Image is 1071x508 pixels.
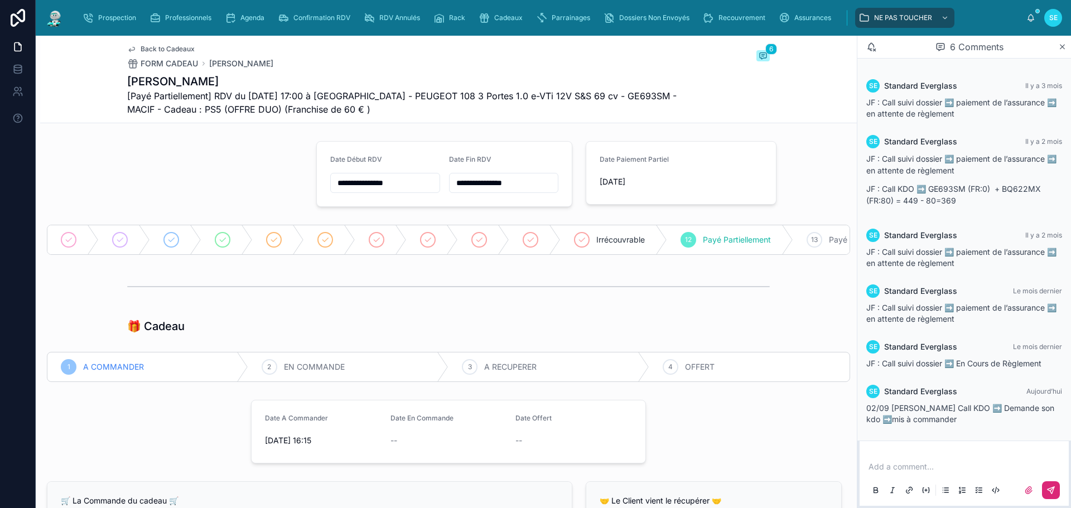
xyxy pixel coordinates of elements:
span: Date A Commander [265,414,328,422]
span: Le mois dernier [1013,287,1062,295]
span: Irrécouvrable [596,234,645,245]
a: Dossiers Non Envoyés [600,8,697,28]
span: [Payé Partiellement] RDV du [DATE] 17:00 à [GEOGRAPHIC_DATA] - PEUGEOT 108 3 Portes 1.0 e-VTi 12V... [127,89,686,116]
span: Standard Everglass [884,341,957,352]
a: RDV Annulés [360,8,428,28]
span: [DATE] [600,176,763,187]
span: 2 [267,362,271,371]
span: SE [869,387,877,396]
span: A RECUPERER [484,361,537,372]
a: NE PAS TOUCHER [855,8,954,28]
span: Le mois dernier [1013,342,1062,351]
span: Date En Commande [390,414,454,422]
span: Back to Cadeaux [141,45,195,54]
span: EN COMMANDE [284,361,345,372]
span: Cadeaux [494,13,523,22]
span: Standard Everglass [884,80,957,91]
span: SE [1049,13,1058,22]
span: 6 [765,43,777,55]
span: Payé Partiellement [703,234,771,245]
span: 3 [468,362,472,371]
span: Payé [829,234,847,245]
a: [PERSON_NAME] [209,58,273,69]
span: 13 [811,235,818,244]
span: Il y a 2 mois [1025,231,1062,239]
span: SE [869,287,877,296]
span: Standard Everglass [884,286,957,297]
span: Standard Everglass [884,136,957,147]
h1: [PERSON_NAME] [127,74,686,89]
span: NE PAS TOUCHER [874,13,932,22]
span: Assurances [794,13,831,22]
span: Date Paiement Partiel [600,155,669,163]
span: Standard Everglass [884,386,957,397]
span: JF : Call suivi dossier ➡️ paiement de l’assurance ➡️ en attente de règlement [866,303,1056,323]
a: FORM CADEAU [127,58,198,69]
a: Agenda [221,8,272,28]
span: Agenda [240,13,264,22]
span: A COMMANDER [83,361,144,372]
span: [DATE] 16:15 [265,435,382,446]
span: JF : Call suivi dossier ➡️ paiement de l’assurance ➡️ en attente de règlement [866,247,1056,268]
span: 02/09 [PERSON_NAME] Call KDO ➡️ Demande son kdo ➡️mis à commander [866,403,1054,424]
span: Il y a 3 mois [1025,81,1062,90]
a: Prospection [79,8,144,28]
a: Parrainages [533,8,598,28]
span: Recouvrement [718,13,765,22]
div: scrollable content [74,6,1026,30]
p: JF : Call KDO ➡️ GE693SM (FR:0) + BQ622MX (FR:80) = 449 - 80=369 [866,183,1062,206]
span: SE [869,231,877,240]
span: 🛒 La Commande du cadeau 🛒 [61,496,178,505]
span: Aujourd’hui [1026,387,1062,395]
button: 6 [756,50,770,64]
span: 12 [685,235,692,244]
span: 4 [668,362,673,371]
span: Date Offert [515,414,552,422]
span: Rack [449,13,465,22]
span: SE [869,342,877,351]
span: RDV Annulés [379,13,420,22]
span: JF : Call suivi dossier ➡️ paiement de l’assurance ➡️ en attente de règlement [866,98,1056,118]
a: Professionnels [146,8,219,28]
span: 6 Comments [950,40,1004,54]
span: SE [869,137,877,146]
span: Dossiers Non Envoyés [619,13,689,22]
span: -- [390,435,397,446]
a: Confirmation RDV [274,8,358,28]
p: JF : Call suivi dossier ➡️ paiement de l’assurance ➡️ en attente de règlement [866,153,1062,176]
span: Il y a 2 mois [1025,137,1062,146]
span: 🤝 Le Client vient le récupérer 🤝 [600,496,721,505]
h1: 🎁 Cadeau [127,318,185,334]
span: Confirmation RDV [293,13,350,22]
span: 1 [67,362,70,371]
a: Recouvrement [699,8,773,28]
a: Rack [430,8,473,28]
span: Professionnels [165,13,211,22]
span: Parrainages [552,13,590,22]
a: Assurances [775,8,839,28]
span: SE [869,81,877,90]
span: JF : Call suivi dossier ➡️ En Cours de Règlement [866,359,1041,368]
a: Back to Cadeaux [127,45,195,54]
span: Standard Everglass [884,230,957,241]
span: -- [515,435,522,446]
span: OFFERT [685,361,715,372]
a: Cadeaux [475,8,530,28]
span: FORM CADEAU [141,58,198,69]
span: Prospection [98,13,136,22]
img: App logo [45,9,65,27]
span: Date Début RDV [330,155,382,163]
span: Date Fin RDV [449,155,491,163]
